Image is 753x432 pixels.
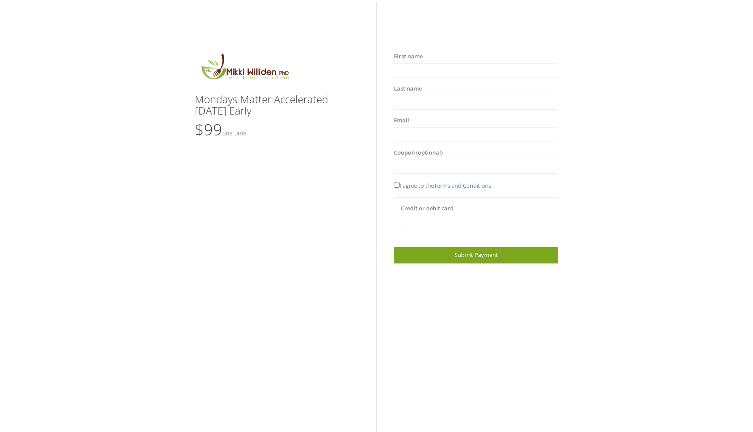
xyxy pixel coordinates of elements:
[195,94,359,117] h3: Mondays Matter Accelerated [DATE] Early
[407,219,546,226] iframe: Secure card payment input frame
[401,204,454,213] label: Credit or debit card
[195,52,294,85] img: MikkiLogoMain.png
[434,182,491,189] a: Terms and Conditions
[394,247,558,263] a: Submit Payment
[195,119,247,140] span: $99
[394,52,423,61] label: First name
[222,129,247,137] small: One time
[394,84,422,93] label: Last name
[394,182,491,189] span: I agree to the
[394,116,409,125] label: Email
[455,251,498,259] span: Submit Payment
[394,148,443,157] label: Coupon (optional)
